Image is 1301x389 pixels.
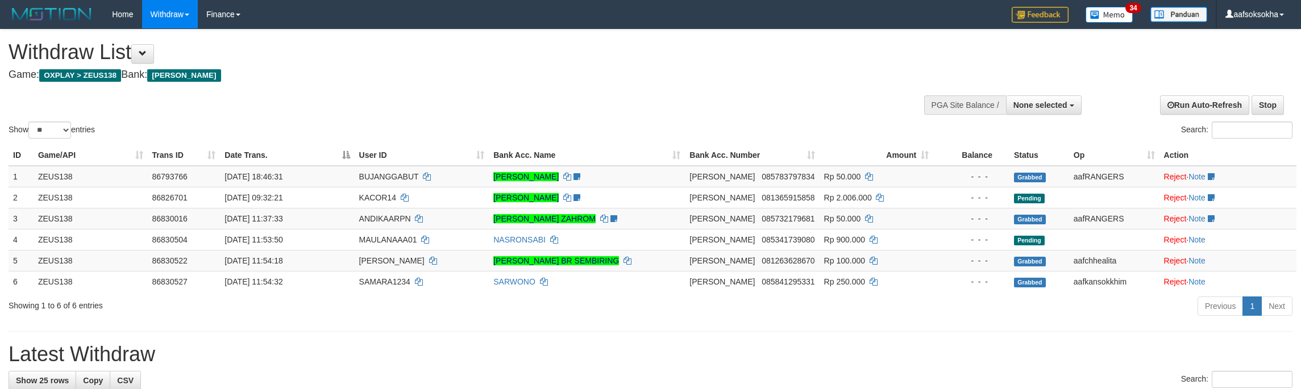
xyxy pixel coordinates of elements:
[359,277,410,286] span: SAMARA1234
[152,172,188,181] span: 86793766
[1069,145,1159,166] th: Op: activate to sort column ascending
[820,145,934,166] th: Amount: activate to sort column ascending
[16,376,69,385] span: Show 25 rows
[1014,194,1045,203] span: Pending
[762,256,814,265] span: Copy 081263628670 to clipboard
[938,171,1005,182] div: - - -
[1069,271,1159,292] td: aafkansokkhim
[1188,256,1206,265] a: Note
[689,235,755,244] span: [PERSON_NAME]
[148,145,221,166] th: Trans ID: activate to sort column ascending
[1164,235,1187,244] a: Reject
[9,122,95,139] label: Show entries
[1252,95,1284,115] a: Stop
[762,214,814,223] span: Copy 085732179681 to clipboard
[1159,166,1296,187] td: ·
[938,234,1005,245] div: - - -
[762,235,814,244] span: Copy 085341739080 to clipboard
[1188,235,1206,244] a: Note
[28,122,71,139] select: Showentries
[824,172,861,181] span: Rp 50.000
[34,250,148,271] td: ZEUS138
[1159,229,1296,250] td: ·
[359,172,419,181] span: BUJANGGABUT
[1125,3,1141,13] span: 34
[225,193,282,202] span: [DATE] 09:32:21
[824,256,865,265] span: Rp 100.000
[1014,215,1046,224] span: Grabbed
[493,235,546,244] a: NASRONSABI
[34,208,148,229] td: ZEUS138
[9,6,95,23] img: MOTION_logo.png
[9,166,34,187] td: 1
[493,214,596,223] a: [PERSON_NAME] ZAHROM
[34,145,148,166] th: Game/API: activate to sort column ascending
[938,276,1005,287] div: - - -
[689,193,755,202] span: [PERSON_NAME]
[83,376,103,385] span: Copy
[225,214,282,223] span: [DATE] 11:37:33
[355,145,489,166] th: User ID: activate to sort column ascending
[1188,193,1206,202] a: Note
[34,271,148,292] td: ZEUS138
[762,277,814,286] span: Copy 085841295331 to clipboard
[1159,187,1296,208] td: ·
[493,277,535,286] a: SARWONO
[1159,250,1296,271] td: ·
[824,235,865,244] span: Rp 900.000
[1159,271,1296,292] td: ·
[1012,7,1069,23] img: Feedback.jpg
[933,145,1009,166] th: Balance
[762,172,814,181] span: Copy 085783797834 to clipboard
[1188,172,1206,181] a: Note
[1014,173,1046,182] span: Grabbed
[1242,296,1262,316] a: 1
[9,271,34,292] td: 6
[824,193,872,202] span: Rp 2.006.000
[225,172,282,181] span: [DATE] 18:46:31
[493,172,559,181] a: [PERSON_NAME]
[1014,257,1046,266] span: Grabbed
[1159,208,1296,229] td: ·
[493,256,619,265] a: [PERSON_NAME] BR SEMBIRING
[689,256,755,265] span: [PERSON_NAME]
[1013,101,1067,110] span: None selected
[1261,296,1292,316] a: Next
[225,277,282,286] span: [DATE] 11:54:32
[117,376,134,385] span: CSV
[9,41,856,64] h1: Withdraw List
[9,295,534,311] div: Showing 1 to 6 of 6 entries
[225,235,282,244] span: [DATE] 11:53:50
[9,250,34,271] td: 5
[1188,277,1206,286] a: Note
[1212,122,1292,139] input: Search:
[824,277,865,286] span: Rp 250.000
[1014,236,1045,245] span: Pending
[359,235,417,244] span: MAULANAAA01
[1188,214,1206,223] a: Note
[1164,277,1187,286] a: Reject
[147,69,221,82] span: [PERSON_NAME]
[1164,214,1187,223] a: Reject
[1164,172,1187,181] a: Reject
[493,193,559,202] a: [PERSON_NAME]
[938,255,1005,266] div: - - -
[152,256,188,265] span: 86830522
[938,192,1005,203] div: - - -
[34,166,148,187] td: ZEUS138
[1198,296,1243,316] a: Previous
[1069,208,1159,229] td: aafRANGERS
[225,256,282,265] span: [DATE] 11:54:18
[1181,122,1292,139] label: Search:
[1164,193,1187,202] a: Reject
[689,214,755,223] span: [PERSON_NAME]
[1164,256,1187,265] a: Reject
[220,145,354,166] th: Date Trans.: activate to sort column descending
[938,213,1005,224] div: - - -
[1069,166,1159,187] td: aafRANGERS
[1150,7,1207,22] img: panduan.png
[9,208,34,229] td: 3
[924,95,1006,115] div: PGA Site Balance /
[1159,145,1296,166] th: Action
[152,277,188,286] span: 86830527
